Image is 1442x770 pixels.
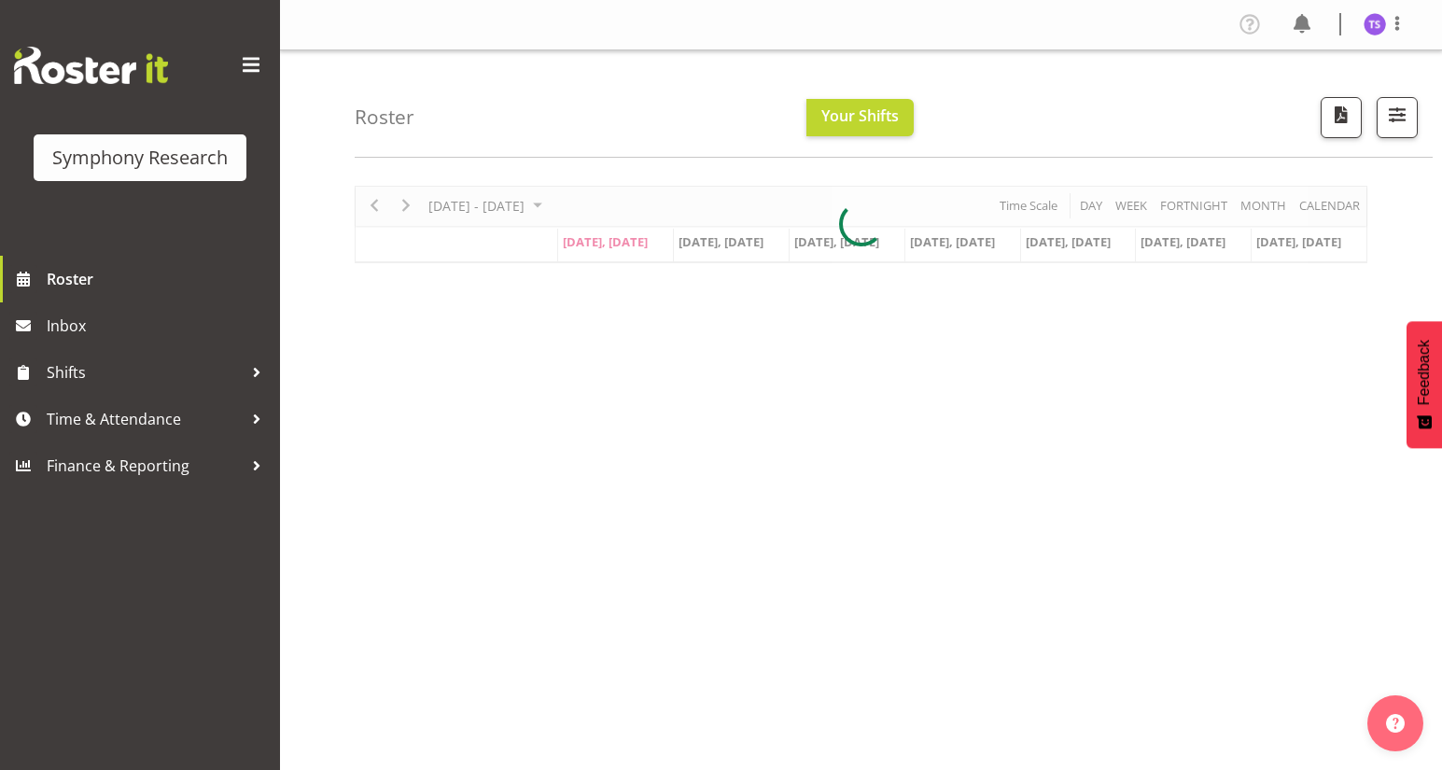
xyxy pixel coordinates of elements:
[821,105,899,126] span: Your Shifts
[1321,97,1362,138] button: Download a PDF of the roster according to the set date range.
[1416,340,1433,405] span: Feedback
[1386,714,1405,733] img: help-xxl-2.png
[52,144,228,172] div: Symphony Research
[47,452,243,480] span: Finance & Reporting
[355,106,414,128] h4: Roster
[47,358,243,386] span: Shifts
[1407,321,1442,448] button: Feedback - Show survey
[47,405,243,433] span: Time & Attendance
[806,99,914,136] button: Your Shifts
[1364,13,1386,35] img: titi-strickland1975.jpg
[47,312,271,340] span: Inbox
[1377,97,1418,138] button: Filter Shifts
[14,47,168,84] img: Rosterit website logo
[47,265,271,293] span: Roster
